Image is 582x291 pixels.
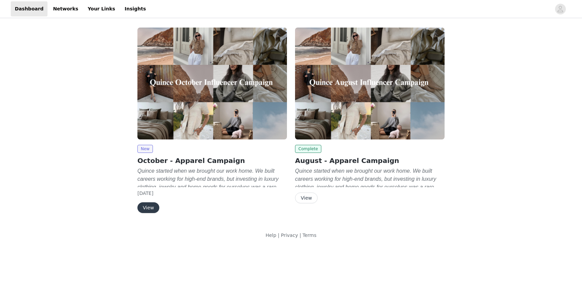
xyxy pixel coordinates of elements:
[278,233,280,238] span: |
[265,233,276,238] a: Help
[137,191,153,196] span: [DATE]
[295,28,445,139] img: Quince
[302,233,316,238] a: Terms
[137,28,287,139] img: Quince
[557,4,563,14] div: avatar
[137,156,287,166] h2: October - Apparel Campaign
[295,193,318,203] button: View
[295,168,439,214] em: Quince started when we brought our work home. We built careers working for high-end brands, but i...
[137,202,159,213] button: View
[295,145,321,153] span: Complete
[49,1,82,16] a: Networks
[295,156,445,166] h2: August - Apparel Campaign
[295,196,318,201] a: View
[11,1,47,16] a: Dashboard
[137,168,281,214] em: Quince started when we brought our work home. We built careers working for high-end brands, but i...
[137,145,153,153] span: New
[281,233,298,238] a: Privacy
[137,205,159,210] a: View
[299,233,301,238] span: |
[84,1,119,16] a: Your Links
[121,1,150,16] a: Insights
